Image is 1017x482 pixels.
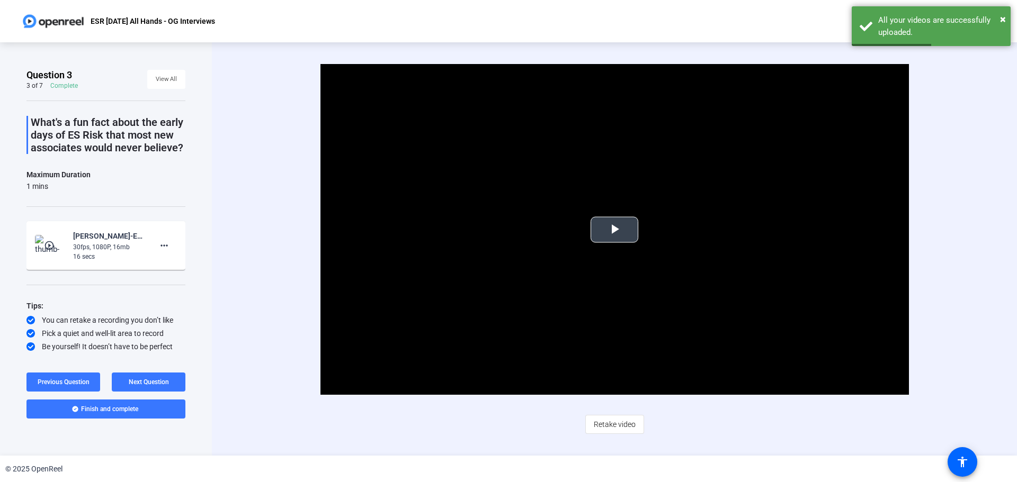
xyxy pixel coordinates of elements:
[112,372,185,392] button: Next Question
[26,399,185,419] button: Finish and complete
[158,239,171,252] mat-icon: more_horiz
[320,64,909,395] div: Video Player
[38,378,90,386] span: Previous Question
[50,81,78,90] div: Complete
[1000,13,1006,25] span: ×
[21,11,85,32] img: OpenReel logo
[73,230,144,242] div: [PERSON_NAME]-ESR [DATE] All Hands - OG Interviews-ESR [DATE] All Hands - OG Interviews-175819770...
[73,242,144,252] div: 30fps, 1080P, 16mb
[591,216,638,242] button: Play Video
[81,405,138,413] span: Finish and complete
[129,378,169,386] span: Next Question
[585,415,644,434] button: Retake video
[956,456,969,468] mat-icon: accessibility
[31,116,185,154] p: What's a fun fact about the early days of ES Risk that most new associates would never believe?
[26,168,91,181] div: Maximum Duration
[156,71,177,87] span: View All
[26,299,185,312] div: Tips:
[91,15,215,28] p: ESR [DATE] All Hands - OG Interviews
[1000,11,1006,27] button: Close
[147,70,185,89] button: View All
[26,341,185,352] div: Be yourself! It doesn’t have to be perfect
[44,240,57,251] mat-icon: play_circle_outline
[26,181,91,192] div: 1 mins
[26,372,100,392] button: Previous Question
[594,414,636,434] span: Retake video
[878,14,1003,38] div: All your videos are successfully uploaded.
[73,252,144,261] div: 16 secs
[26,315,185,325] div: You can retake a recording you don’t like
[5,463,63,475] div: © 2025 OpenReel
[26,81,43,90] div: 3 of 7
[26,69,72,81] span: Question 3
[35,235,66,256] img: thumb-nail
[26,328,185,339] div: Pick a quiet and well-lit area to record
